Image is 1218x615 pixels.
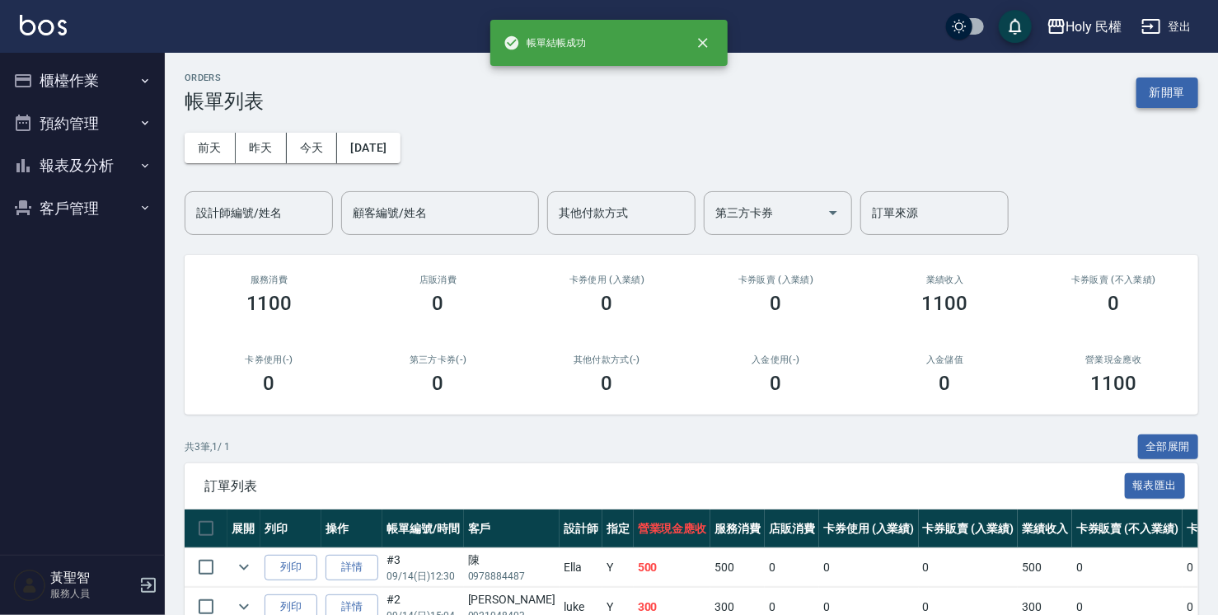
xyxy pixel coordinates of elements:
[1135,12,1198,42] button: 登出
[287,133,338,163] button: 今天
[373,275,503,285] h2: 店販消費
[236,133,287,163] button: 昨天
[468,569,555,584] p: 0978884487
[50,586,134,601] p: 服務人員
[602,292,613,315] h3: 0
[232,555,256,580] button: expand row
[433,372,444,395] h3: 0
[13,569,46,602] img: Person
[542,275,672,285] h2: 卡券使用 (入業績)
[1072,509,1183,548] th: 卡券販賣 (不入業績)
[185,439,230,454] p: 共 3 筆, 1 / 1
[1040,10,1129,44] button: Holy 民權
[634,548,711,587] td: 500
[382,509,464,548] th: 帳單編號/時間
[326,555,378,580] a: 詳情
[50,570,134,586] h5: 黃聖智
[265,555,317,580] button: 列印
[1138,434,1199,460] button: 全部展開
[1018,548,1072,587] td: 500
[246,292,293,315] h3: 1100
[373,354,503,365] h2: 第三方卡券(-)
[710,509,765,548] th: 服務消費
[227,509,260,548] th: 展開
[880,275,1010,285] h2: 業績收入
[337,133,400,163] button: [DATE]
[1125,477,1186,493] a: 報表匯出
[504,35,586,51] span: 帳單結帳成功
[260,509,321,548] th: 列印
[820,200,846,226] button: Open
[464,509,560,548] th: 客戶
[771,292,782,315] h3: 0
[7,102,158,145] button: 預約管理
[685,25,721,61] button: close
[185,90,264,113] h3: 帳單列表
[468,591,555,608] div: [PERSON_NAME]
[20,15,67,35] img: Logo
[1091,372,1137,395] h3: 1100
[560,509,602,548] th: 設計師
[185,133,236,163] button: 前天
[919,509,1019,548] th: 卡券販賣 (入業績)
[819,548,919,587] td: 0
[1136,84,1198,100] a: 新開單
[433,292,444,315] h3: 0
[602,509,634,548] th: 指定
[542,354,672,365] h2: 其他付款方式(-)
[386,569,460,584] p: 09/14 (日) 12:30
[711,275,841,285] h2: 卡券販賣 (入業績)
[204,354,334,365] h2: 卡券使用(-)
[468,552,555,569] div: 陳
[602,548,634,587] td: Y
[7,144,158,187] button: 報表及分析
[711,354,841,365] h2: 入金使用(-)
[919,548,1019,587] td: 0
[819,509,919,548] th: 卡券使用 (入業績)
[560,548,602,587] td: Ella
[710,548,765,587] td: 500
[321,509,382,548] th: 操作
[1049,275,1178,285] h2: 卡券販賣 (不入業績)
[999,10,1032,43] button: save
[634,509,711,548] th: 營業現金應收
[382,548,464,587] td: #3
[765,548,819,587] td: 0
[1018,509,1072,548] th: 業績收入
[922,292,968,315] h3: 1100
[7,187,158,230] button: 客戶管理
[7,59,158,102] button: 櫃檯作業
[880,354,1010,365] h2: 入金儲值
[1125,473,1186,499] button: 報表匯出
[771,372,782,395] h3: 0
[185,73,264,83] h2: ORDERS
[1108,292,1120,315] h3: 0
[264,372,275,395] h3: 0
[1136,77,1198,108] button: 新開單
[602,372,613,395] h3: 0
[1066,16,1122,37] div: Holy 民權
[204,478,1125,495] span: 訂單列表
[204,275,334,285] h3: 服務消費
[1049,354,1178,365] h2: 營業現金應收
[1072,548,1183,587] td: 0
[765,509,819,548] th: 店販消費
[939,372,951,395] h3: 0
